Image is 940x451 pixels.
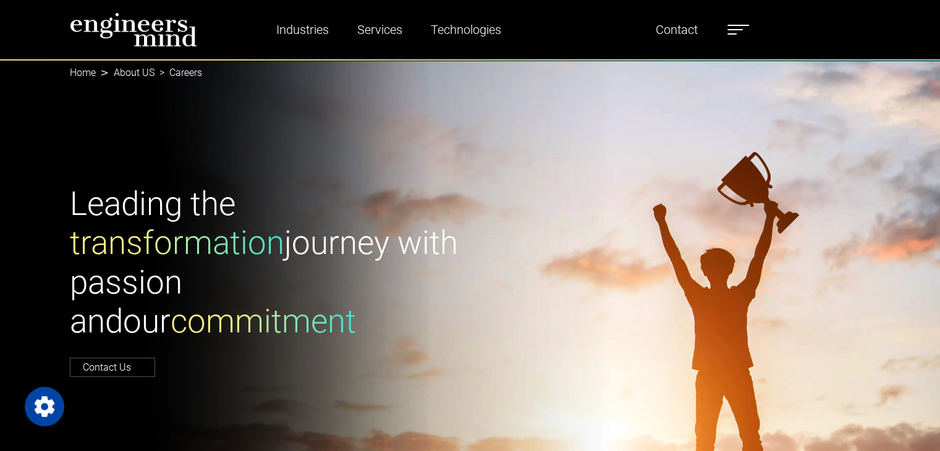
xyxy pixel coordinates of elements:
span: commitment [171,302,356,340]
a: Industries [271,15,334,44]
img: logo [70,12,197,47]
nav: breadcrumb [70,59,871,86]
a: Home [70,67,96,78]
a: Technologies [426,15,506,44]
li: Careers [155,65,202,80]
span: transformation [70,224,284,262]
a: Contact [651,15,703,44]
a: About US [114,67,155,78]
h1: Leading the journey with passion and our [70,185,463,342]
a: Contact Us [70,358,155,377]
a: Services [352,15,407,44]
